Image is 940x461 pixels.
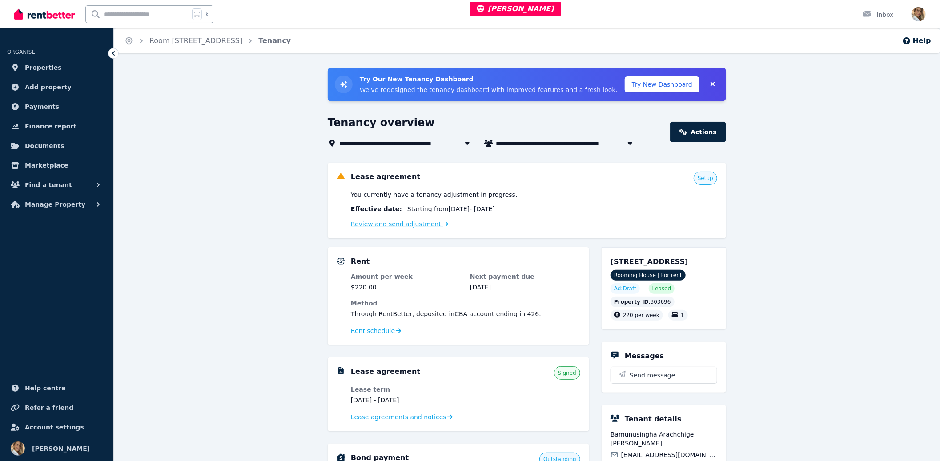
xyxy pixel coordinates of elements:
span: Starting from [DATE] - [DATE] [407,204,495,213]
a: Lease agreements and notices [351,413,453,421]
dd: [DATE] - [DATE] [351,396,461,405]
span: Bamunusingha Arachchige [PERSON_NAME] [611,430,717,448]
span: Rent schedule [351,326,395,335]
button: Send message [611,367,717,383]
a: Actions [670,122,726,142]
button: Collapse banner [707,77,719,92]
button: Find a tenant [7,176,106,194]
h5: Messages [625,351,664,361]
button: Help [902,36,931,46]
span: Setup [698,175,713,182]
div: Inbox [863,10,894,19]
a: Room [STREET_ADDRESS] [149,36,242,45]
span: Help centre [25,383,66,393]
span: Leased [652,285,671,292]
a: Properties [7,59,106,76]
img: Jodie Cartmer [11,441,25,456]
span: 220 per week [623,312,659,318]
h5: Rent [351,256,370,267]
span: Finance report [25,121,76,132]
span: Find a tenant [25,180,72,190]
a: Rent schedule [351,326,402,335]
dd: $220.00 [351,283,461,292]
span: Account settings [25,422,84,433]
button: Manage Property [7,196,106,213]
span: Payments [25,101,59,112]
a: Refer a friend [7,399,106,417]
h3: Try Our New Tenancy Dashboard [360,75,618,84]
dt: Next payment due [470,272,580,281]
a: Review and send adjustment [351,220,449,228]
nav: Breadcrumb [114,28,301,53]
img: Rental Payments [337,258,345,265]
dd: [DATE] [470,283,580,292]
img: Jodie Cartmer [912,7,926,21]
h5: Tenant details [625,414,682,425]
span: ORGANISE [7,49,35,55]
span: 1 [681,312,684,318]
span: Property ID [614,298,649,305]
span: Effective date : [351,204,402,213]
h5: Lease agreement [351,366,420,377]
span: Properties [25,62,62,73]
h5: Lease agreement [351,172,420,182]
span: Rooming House | For rent [611,270,686,281]
span: Marketplace [25,160,68,171]
span: [PERSON_NAME] [477,4,554,13]
a: Documents [7,137,106,155]
span: Lease agreements and notices [351,413,446,421]
dt: Lease term [351,385,461,394]
span: Through RentBetter , deposited in CBA account ending in 426 . [351,310,541,317]
a: Add property [7,78,106,96]
span: Manage Property [25,199,85,210]
h1: Tenancy overview [328,116,435,130]
button: Try New Dashboard [625,76,699,92]
div: Try New Tenancy Dashboard [328,68,726,101]
div: : 303696 [611,297,675,307]
a: Help centre [7,379,106,397]
span: [EMAIL_ADDRESS][DOMAIN_NAME] [621,450,717,459]
span: Refer a friend [25,402,73,413]
span: Ad: Draft [614,285,636,292]
a: Account settings [7,418,106,436]
span: Documents [25,140,64,151]
p: We've redesigned the tenancy dashboard with improved features and a fresh look. [360,85,618,94]
span: [STREET_ADDRESS] [611,257,688,266]
a: Finance report [7,117,106,135]
span: You currently have a tenancy adjustment in progress. [351,190,518,199]
span: k [205,11,209,18]
a: Tenancy [258,36,291,45]
span: [PERSON_NAME] [32,443,90,454]
a: Payments [7,98,106,116]
span: Add property [25,82,72,92]
a: Marketplace [7,156,106,174]
dt: Method [351,299,580,308]
img: RentBetter [14,8,75,21]
dt: Amount per week [351,272,461,281]
span: Signed [558,369,576,377]
span: Send message [630,371,675,380]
